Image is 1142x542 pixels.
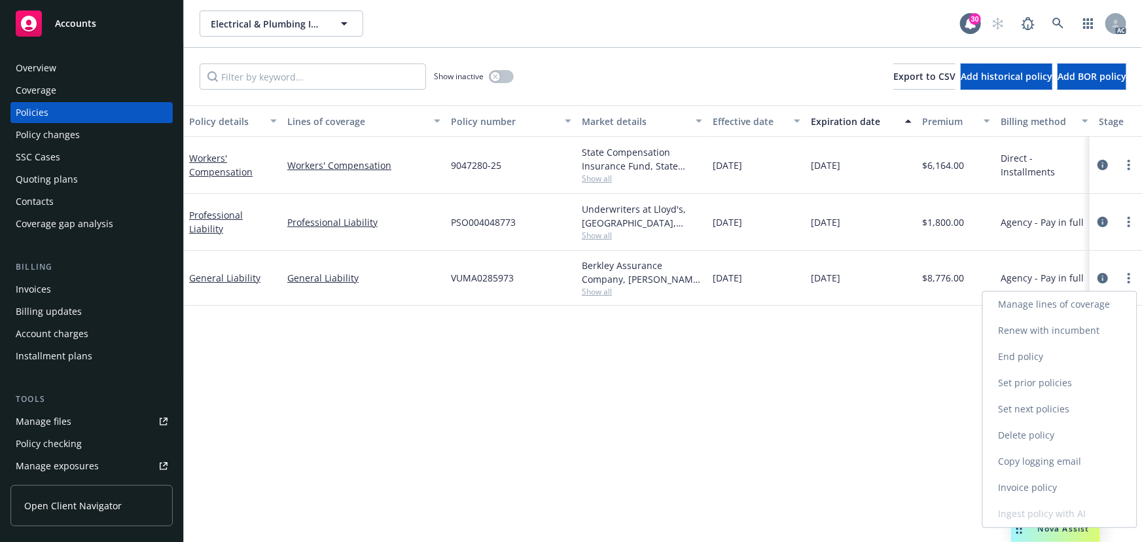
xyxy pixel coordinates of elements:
button: Expiration date [806,105,917,137]
div: Coverage gap analysis [16,213,113,234]
div: Market details [582,115,688,128]
span: [DATE] [811,271,840,285]
button: Policy number [446,105,577,137]
button: Add BOR policy [1058,63,1126,90]
button: Billing method [995,105,1094,137]
span: Show all [582,173,702,184]
input: Filter by keyword... [200,63,426,90]
a: more [1121,270,1137,286]
a: SSC Cases [10,147,173,168]
a: more [1121,214,1137,230]
div: Policies [16,102,48,123]
a: circleInformation [1095,270,1111,286]
div: Manage exposures [16,456,99,477]
a: Search [1045,10,1071,37]
a: Switch app [1075,10,1101,37]
a: Report a Bug [1015,10,1041,37]
div: Policy changes [16,124,80,145]
a: Overview [10,58,173,79]
a: Start snowing [985,10,1011,37]
a: Set next policies [983,397,1137,423]
div: State Compensation Insurance Fund, State Compensation Insurance Fund (SCIF) [582,145,702,173]
div: Policy checking [16,433,82,454]
div: Expiration date [811,115,897,128]
span: Export to CSV [893,70,955,82]
a: Contacts [10,191,173,212]
span: PSO004048773 [451,215,516,229]
a: Billing updates [10,301,173,322]
a: Set prior policies [983,370,1137,397]
a: General Liability [189,272,260,284]
a: Delete policy [983,423,1137,449]
a: Coverage gap analysis [10,213,173,234]
div: SSC Cases [16,147,60,168]
div: Billing method [1001,115,1074,128]
span: VUMA0285973 [451,271,514,285]
div: Policy details [189,115,262,128]
a: Policy checking [10,433,173,454]
div: Policy number [451,115,557,128]
span: $8,776.00 [922,271,964,285]
span: [DATE] [713,271,742,285]
div: Account charges [16,323,88,344]
span: 9047280-25 [451,158,501,172]
button: Electrical & Plumbing Incorporated [200,10,363,37]
a: circleInformation [1095,214,1111,230]
span: Add historical policy [961,70,1052,82]
div: Effective date [713,115,786,128]
span: Direct - Installments [1001,151,1088,179]
div: Tools [10,393,173,406]
div: Berkley Assurance Company, [PERSON_NAME] Corporation, CRC Group [582,259,702,286]
a: Policy changes [10,124,173,145]
a: Accounts [10,5,173,42]
div: Invoices [16,279,51,300]
a: Installment plans [10,346,173,367]
a: Policies [10,102,173,123]
span: Show all [582,230,702,241]
a: Invoice policy [983,475,1137,501]
a: Professional Liability [189,209,243,235]
span: [DATE] [811,215,840,229]
a: Professional Liability [287,215,440,229]
div: Installment plans [16,346,92,367]
a: Workers' Compensation [287,158,440,172]
button: Add historical policy [961,63,1052,90]
a: Manage exposures [10,456,173,477]
div: 30 [969,13,981,25]
a: Invoices [10,279,173,300]
a: Manage files [10,411,173,432]
button: Nova Assist [1011,516,1100,542]
a: Copy logging email [983,449,1137,475]
div: Stage [1099,115,1139,128]
a: Manage lines of coverage [983,292,1137,318]
span: [DATE] [713,215,742,229]
span: Accounts [55,18,96,29]
span: $1,800.00 [922,215,964,229]
span: Agency - Pay in full [1001,215,1084,229]
button: Premium [917,105,995,137]
div: Drag to move [1011,516,1027,542]
div: Lines of coverage [287,115,426,128]
span: Show inactive [434,71,484,82]
button: Lines of coverage [282,105,446,137]
div: Premium [922,115,976,128]
div: Billing updates [16,301,82,322]
button: Policy details [184,105,282,137]
span: [DATE] [811,158,840,172]
a: more [1121,157,1137,173]
a: Coverage [10,80,173,101]
span: Add BOR policy [1058,70,1126,82]
a: Account charges [10,323,173,344]
span: Agency - Pay in full [1001,271,1084,285]
span: Electrical & Plumbing Incorporated [211,17,324,31]
div: Contacts [16,191,54,212]
div: Overview [16,58,56,79]
a: circleInformation [1095,157,1111,173]
span: [DATE] [713,158,742,172]
span: $6,164.00 [922,158,964,172]
span: Show all [582,286,702,297]
div: Quoting plans [16,169,78,190]
span: Nova Assist [1038,523,1090,534]
button: Market details [577,105,707,137]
